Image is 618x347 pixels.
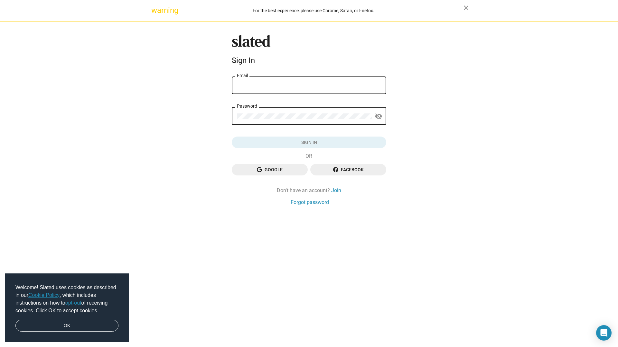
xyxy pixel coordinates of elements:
button: Show password [372,110,385,123]
sl-branding: Sign In [232,35,386,68]
div: Open Intercom Messenger [596,325,612,341]
mat-icon: warning [151,6,159,14]
mat-icon: close [462,4,470,12]
span: Welcome! Slated uses cookies as described in our , which includes instructions on how to of recei... [15,284,118,315]
button: Google [232,164,308,175]
a: opt-out [65,300,81,306]
a: Forgot password [291,199,329,206]
div: For the best experience, please use Chrome, Safari, or Firefox. [164,6,464,15]
mat-icon: visibility_off [375,111,382,121]
div: cookieconsent [5,273,129,342]
div: Don't have an account? [232,187,386,194]
a: dismiss cookie message [15,320,118,332]
a: Join [331,187,341,194]
span: Google [237,164,303,175]
button: Facebook [310,164,386,175]
div: Sign In [232,56,386,65]
span: Facebook [315,164,381,175]
a: Cookie Policy [28,292,60,298]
